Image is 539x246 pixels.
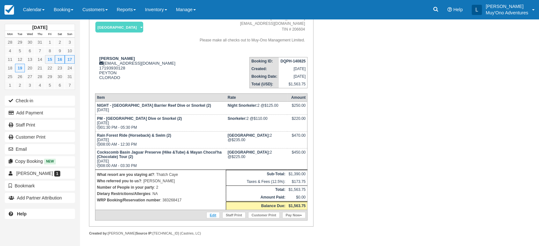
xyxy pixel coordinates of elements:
[35,55,45,64] a: 14
[55,47,65,55] a: 9
[65,47,75,55] a: 10
[97,184,224,191] p: : 2
[5,81,15,90] a: 1
[226,148,287,170] td: 2 @
[35,72,45,81] a: 28
[55,81,65,90] a: 6
[486,10,528,16] p: Muy'Ono Adventures
[95,131,226,148] td: [DATE] 08:00 AM - 12:30 PM
[97,185,154,190] strong: Number of People in your party
[136,231,153,235] strong: Source IP:
[5,209,75,219] a: Help
[89,231,108,235] strong: Created by:
[5,132,75,142] a: Customer Print
[15,72,25,81] a: 26
[250,73,279,80] th: Booking Date:
[55,38,65,47] a: 2
[45,55,55,64] a: 15
[95,114,226,131] td: [DATE] 01:30 PM - 05:30 PM
[15,47,25,55] a: 5
[226,114,287,131] td: 2 @
[25,55,35,64] a: 13
[5,47,15,55] a: 4
[97,172,154,177] strong: What resort are you staying at?
[232,138,245,142] span: $235.00
[5,96,75,106] button: Check-in
[97,178,224,184] p: : [PERSON_NAME]
[25,64,35,72] a: 20
[472,5,482,15] div: L
[45,64,55,72] a: 22
[254,116,267,121] span: $110.00
[287,193,307,202] td: $0.00
[35,31,45,38] th: Thu
[55,55,65,64] a: 16
[5,108,75,118] button: Add Payment
[65,64,75,72] a: 24
[289,204,306,208] strong: $1,563.75
[35,64,45,72] a: 21
[226,185,287,193] th: Total:
[15,81,25,90] a: 2
[25,31,35,38] th: Wed
[5,120,75,130] a: Staff Print
[287,170,307,178] td: $1,390.00
[250,57,279,65] th: Booking ID:
[287,185,307,193] td: $1,563.75
[250,65,279,73] th: Created:
[279,73,307,80] td: [DATE]
[248,212,280,218] a: Customer Print
[95,22,143,33] em: [GEOGRAPHIC_DATA]
[45,38,55,47] a: 1
[97,171,224,178] p: : Thatch Caye
[289,133,306,143] div: $470.00
[226,93,287,101] th: Rate
[65,81,75,90] a: 7
[5,181,75,191] button: Bookmark
[45,72,55,81] a: 29
[89,231,313,236] div: [PERSON_NAME] [TECHNICAL_ID] (Castries, LC)
[5,144,75,154] button: Email
[45,81,55,90] a: 5
[95,148,226,170] td: [DATE] 08:00 AM - 03:30 PM
[289,103,306,113] div: $250.00
[232,155,245,159] span: $225.00
[97,192,150,196] strong: Dietary Restrictions/Allergies
[16,171,53,176] span: [PERSON_NAME]
[287,178,307,186] td: $173.75
[226,131,287,148] td: 2 @
[5,72,15,81] a: 25
[65,72,75,81] a: 31
[280,59,306,63] strong: DQPH-140825
[187,16,305,43] address: + [PHONE_NUMBER] [EMAIL_ADDRESS][DOMAIN_NAME] TIN # 206604 Please make all checks out to Muy-Ono ...
[226,178,287,186] td: Taxes & Fees (12.5%):
[25,38,35,47] a: 30
[486,3,528,10] p: [PERSON_NAME]
[5,31,15,38] th: Mon
[289,116,306,126] div: $220.00
[95,21,141,33] a: [GEOGRAPHIC_DATA]
[55,64,65,72] a: 23
[17,211,26,216] b: Help
[45,31,55,38] th: Fri
[226,170,287,178] th: Sub-Total:
[447,7,452,12] i: Help
[226,201,287,210] th: Balance Due:
[95,93,226,101] th: Item
[228,103,257,108] strong: Night Snorkeler
[289,150,306,160] div: $450.00
[35,81,45,90] a: 4
[25,72,35,81] a: 27
[45,47,55,55] a: 8
[97,191,224,197] p: : NA
[250,80,279,88] th: Total (USD):
[54,171,60,177] span: 1
[97,116,182,121] strong: PM - [GEOGRAPHIC_DATA] Dive or Snorkel (2)
[97,103,211,108] strong: NIGHT - [GEOGRAPHIC_DATA] Barrier Reef Dive or Snorkel (2)
[4,5,14,15] img: checkfront-main-nav-mini-logo.png
[5,193,75,203] button: Add Partner Attribution
[5,168,75,178] a: [PERSON_NAME] 1
[5,55,15,64] a: 11
[95,56,185,88] div: [EMAIL_ADDRESS][DOMAIN_NAME] 17193930128 PEYTON CLORADO
[25,47,35,55] a: 6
